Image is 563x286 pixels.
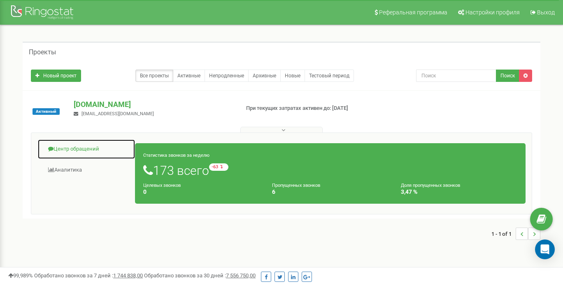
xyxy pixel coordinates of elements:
span: 1 - 1 of 1 [491,228,516,240]
small: Целевых звонков [143,183,181,188]
nav: ... [491,219,540,248]
span: Реферальная программа [379,9,447,16]
a: Новый проект [31,70,81,82]
a: Аналитика [37,160,135,180]
p: [DOMAIN_NAME] [74,99,233,110]
u: 1 744 838,00 [113,272,143,279]
span: Активный [33,108,60,115]
a: Все проекты [135,70,173,82]
span: Обработано звонков за 7 дней : [34,272,143,279]
h4: 0 [143,189,260,195]
span: Настройки профиля [465,9,520,16]
a: Архивные [248,70,281,82]
a: Активные [173,70,205,82]
a: Непродленные [205,70,249,82]
small: Доля пропущенных звонков [401,183,460,188]
a: Новые [280,70,305,82]
span: Обработано звонков за 30 дней : [144,272,256,279]
h4: 6 [272,189,389,195]
div: Open Intercom Messenger [535,239,555,259]
span: Выход [537,9,555,16]
span: 99,989% [8,272,33,279]
input: Поиск [416,70,496,82]
a: Тестовый период [305,70,354,82]
small: -63 [209,163,228,171]
a: Центр обращений [37,139,135,159]
h4: 3,47 % [401,189,517,195]
small: Статистика звонков за неделю [143,153,209,158]
span: [EMAIL_ADDRESS][DOMAIN_NAME] [81,111,154,116]
p: При текущих затратах активен до: [DATE] [246,105,362,112]
h1: 173 всего [143,163,517,177]
button: Поиск [496,70,519,82]
small: Пропущенных звонков [272,183,320,188]
u: 7 556 750,00 [226,272,256,279]
h5: Проекты [29,49,56,56]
